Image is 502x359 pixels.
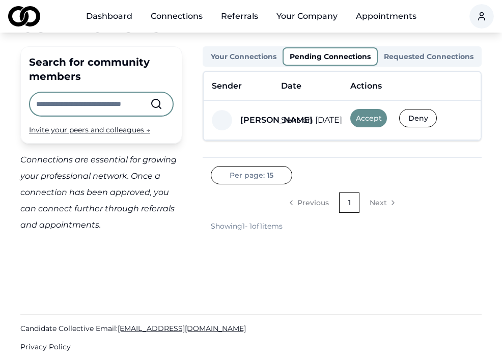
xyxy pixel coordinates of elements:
a: 1 [339,192,359,213]
button: Per page:15 [211,166,292,184]
div: [PERSON_NAME] [240,114,313,126]
div: Sender [212,80,242,92]
div: Invite your peers and colleagues → [29,125,174,135]
button: Your Connections [205,48,283,65]
div: Search for community members [29,55,174,84]
a: Appointments [348,6,425,26]
nav: Main [78,6,425,26]
div: Connections [20,16,482,36]
a: Connections [143,6,211,26]
div: Showing 1 - 1 of 1 items [211,221,283,231]
a: Referrals [213,6,266,26]
img: logo [8,6,40,26]
span: [EMAIL_ADDRESS][DOMAIN_NAME] [118,324,246,333]
td: Sent on [DATE] [273,101,342,140]
nav: pagination [211,192,473,213]
button: Accept [350,109,387,127]
div: Connections are essential for growing your professional network. Once a connection has been appro... [20,152,182,233]
button: Requested Connections [378,48,480,65]
a: Privacy Policy [20,342,482,352]
span: 15 [267,170,273,180]
button: Pending Connections [283,47,378,66]
button: Your Company [268,6,346,26]
button: Deny [399,109,437,127]
a: Candidate Collective Email:[EMAIL_ADDRESS][DOMAIN_NAME] [20,323,482,334]
div: Actions [350,80,472,92]
div: Date [281,80,301,92]
a: Dashboard [78,6,141,26]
